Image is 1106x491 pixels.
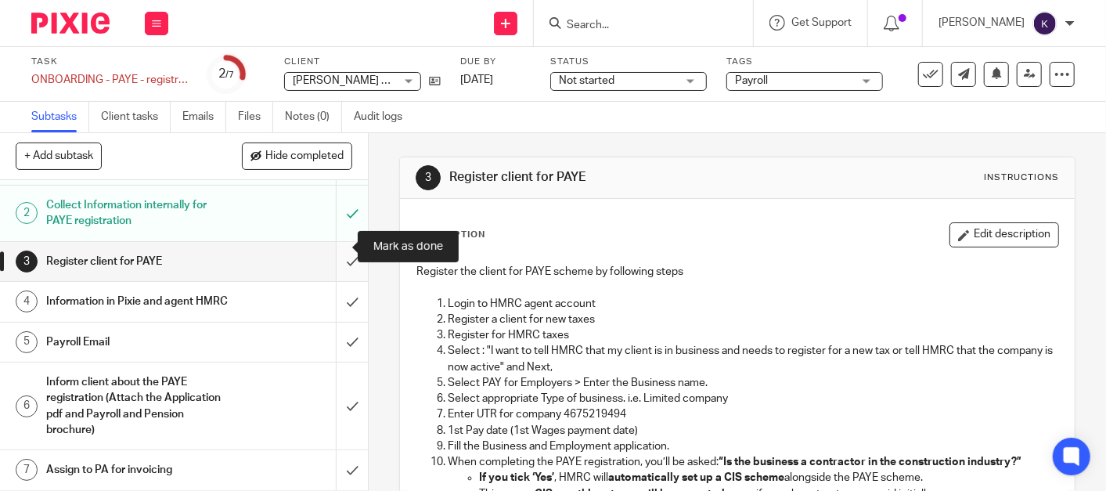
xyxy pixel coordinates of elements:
p: Register the client for PAYE scheme by following steps [416,264,1058,280]
button: Edit description [949,222,1059,247]
strong: If you tick ‘Yes’ [479,472,554,483]
a: Emails [182,102,226,132]
p: When completing the PAYE registration, you’ll be asked: [448,454,1058,470]
a: Subtasks [31,102,89,132]
div: 5 [16,331,38,353]
a: Audit logs [354,102,414,132]
p: Register a client for new taxes [448,312,1058,327]
p: Select : "I want to tell HMRC that my client is in business and needs to register for a new tax o... [448,343,1058,375]
p: Enter UTR for company 4675219494 [448,406,1058,422]
label: Client [284,56,441,68]
h1: Assign to PA for invoicing [46,458,229,482]
div: 3 [16,251,38,273]
p: , HMRC will alongside the PAYE scheme. [479,470,1058,486]
div: 3 [416,165,441,190]
span: [PERSON_NAME] Plumbing Ltd [293,75,446,86]
div: 4 [16,291,38,312]
p: Select PAY for Employers > Enter the Business name. [448,375,1058,391]
h1: Register client for PAYE [449,169,771,186]
div: Instructions [984,171,1059,184]
h1: Information in Pixie and agent HMRC [46,290,229,313]
div: 2 [16,202,38,224]
h1: Inform client about the PAYE registration (Attach the Application pdf and Payroll and Pension bro... [46,370,229,442]
span: Payroll [735,75,768,86]
div: 2 [218,65,234,83]
p: Select appropriate Type of business. i.e. Limited company [448,391,1058,406]
strong: “Is the business a contractor in the construction industry?” [719,457,1021,468]
p: Fill the Business and Employment application. [448,439,1058,454]
span: [DATE] [460,74,493,85]
label: Due by [460,56,531,68]
p: Register for HMRC taxes [448,327,1058,343]
p: Login to HMRC agent account [448,296,1058,312]
span: Hide completed [265,150,344,163]
button: Hide completed [242,143,352,169]
div: 6 [16,395,38,417]
a: Client tasks [101,102,171,132]
h1: Payroll Email [46,330,229,354]
small: /7 [225,70,234,79]
a: Notes (0) [285,102,342,132]
h1: Collect Information internally for PAYE registration [46,193,229,233]
div: 7 [16,459,38,481]
button: + Add subtask [16,143,102,169]
a: Files [238,102,273,132]
h1: Register client for PAYE [46,250,229,273]
p: Description [416,229,485,241]
label: Task [31,56,188,68]
div: ONBOARDING - PAYE - registration scheme set up for client [31,72,188,88]
p: 1st Pay date (1st Wages payment date) [448,423,1058,439]
label: Status [550,56,707,68]
strong: automatically set up a CIS scheme [608,472,784,483]
span: Not started [559,75,614,86]
img: svg%3E [1032,11,1057,36]
img: Pixie [31,13,110,34]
